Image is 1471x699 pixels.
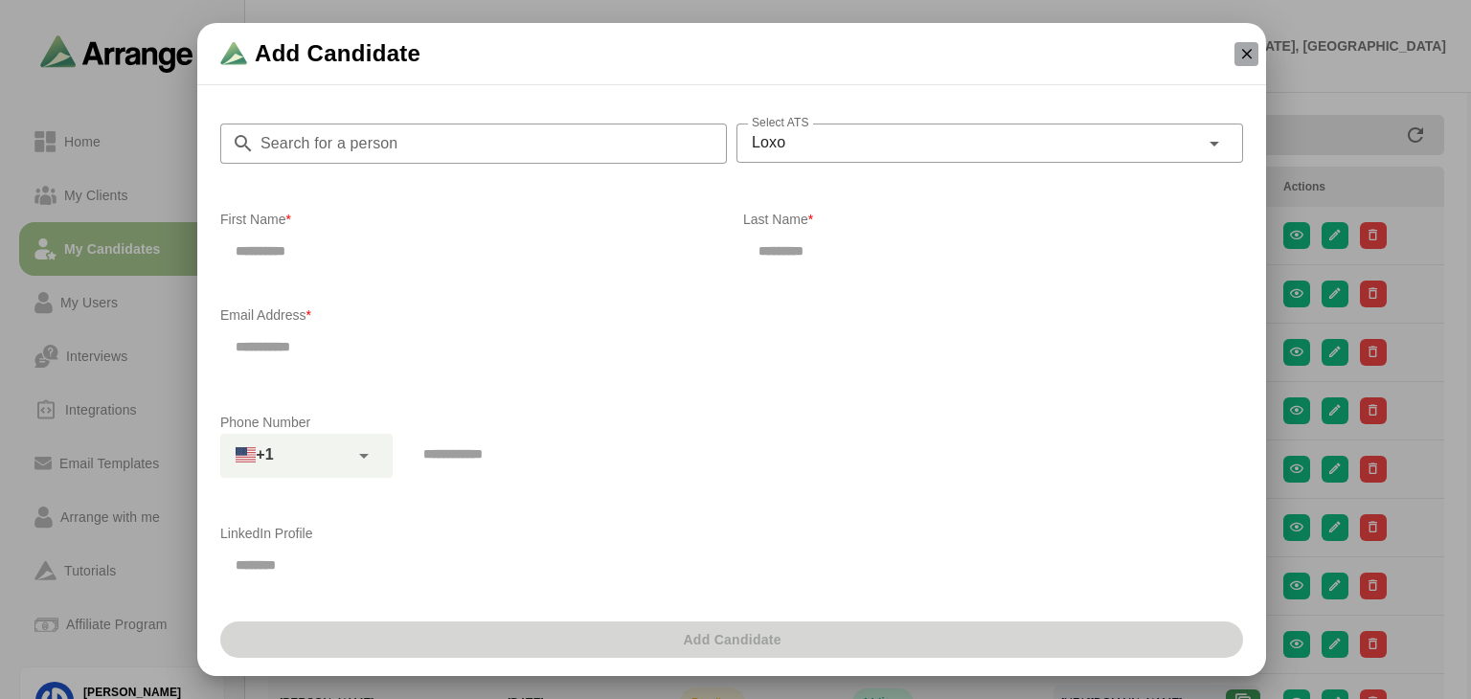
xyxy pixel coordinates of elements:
p: LinkedIn Profile [220,522,1243,545]
p: Email Address [220,304,1243,327]
p: First Name [220,208,720,231]
p: Phone Number [220,411,1243,434]
span: Loxo [752,130,785,155]
span: Add Candidate [255,38,420,69]
p: Last Name [743,208,1243,231]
